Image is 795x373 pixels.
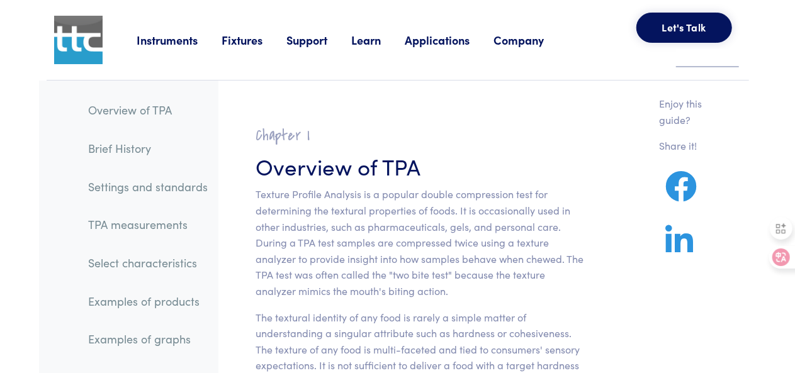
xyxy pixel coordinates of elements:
a: Support [286,32,351,48]
h3: Overview of TPA [256,150,584,181]
p: Enjoy this guide? [660,96,719,128]
a: Share on LinkedIn [660,240,700,255]
p: Texture Profile Analysis is a popular double compression test for determining the textural proper... [256,186,584,299]
button: Let's Talk [636,13,732,43]
a: Examples of graphs [78,325,218,354]
a: Fixtures [222,32,286,48]
a: TPA measurements [78,210,218,239]
img: ttc_logo_1x1_v1.0.png [54,16,103,64]
p: Share it! [660,138,719,154]
a: Applications [405,32,493,48]
a: Examples of products [78,287,218,316]
a: Brief History [78,134,218,163]
a: Overview of TPA [78,96,218,125]
a: Learn [351,32,405,48]
h2: Chapter I [256,126,584,145]
a: Instruments [137,32,222,48]
a: Company [493,32,568,48]
a: Select characteristics [78,248,218,277]
a: Settings and standards [78,172,218,201]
